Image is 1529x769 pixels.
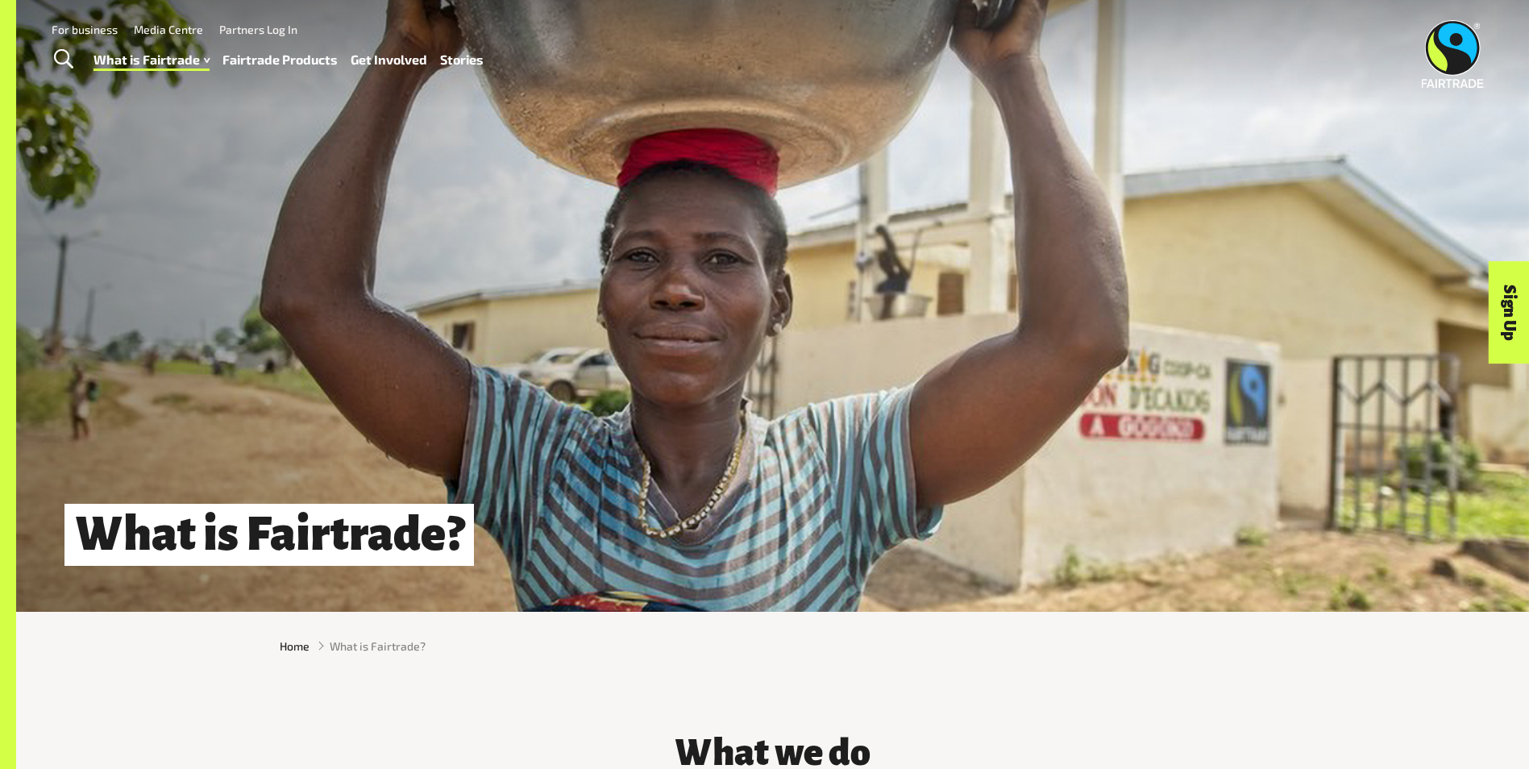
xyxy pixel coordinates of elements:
a: Media Centre [134,23,203,36]
a: What is Fairtrade [93,48,210,72]
a: Fairtrade Products [222,48,338,72]
a: Get Involved [351,48,427,72]
h1: What is Fairtrade? [64,504,474,566]
a: Home [280,638,310,655]
a: Partners Log In [219,23,297,36]
img: Fairtrade Australia New Zealand logo [1422,20,1484,88]
span: What is Fairtrade? [330,638,426,655]
a: For business [52,23,118,36]
a: Toggle Search [44,39,83,80]
a: Stories [440,48,484,72]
